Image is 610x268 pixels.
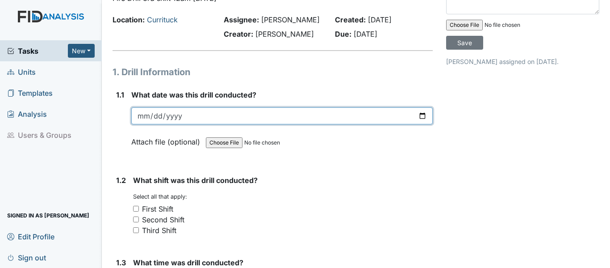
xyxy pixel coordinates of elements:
span: What date was this drill conducted? [131,90,256,99]
strong: Due: [335,30,351,38]
label: 1.3 [116,257,126,268]
span: Sign out [7,251,46,264]
span: [DATE] [368,15,392,24]
button: New [68,44,95,58]
small: Select all that apply: [133,193,187,200]
span: [DATE] [354,30,377,38]
input: Save [446,36,483,50]
span: What shift was this drill conducted? [133,176,258,185]
label: 1.2 [116,175,126,186]
div: Third Shift [142,225,176,236]
p: [PERSON_NAME] assigned on [DATE]. [446,57,599,66]
strong: Assignee: [224,15,259,24]
span: Analysis [7,107,47,121]
a: Currituck [147,15,178,24]
input: Third Shift [133,227,139,233]
span: Edit Profile [7,230,54,243]
label: Attach file (optional) [131,132,204,147]
span: What time was drill conducted? [133,258,243,267]
input: Second Shift [133,217,139,222]
div: Second Shift [142,214,184,225]
strong: Created: [335,15,366,24]
span: [PERSON_NAME] [261,15,320,24]
h1: 1. Drill Information [113,65,433,79]
a: Tasks [7,46,68,56]
span: Units [7,65,36,79]
span: Templates [7,86,53,100]
strong: Creator: [224,30,253,38]
label: 1.1 [116,89,124,100]
span: Signed in as [PERSON_NAME] [7,208,89,222]
div: First Shift [142,204,173,214]
strong: Location: [113,15,145,24]
input: First Shift [133,206,139,212]
span: [PERSON_NAME] [255,30,314,38]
